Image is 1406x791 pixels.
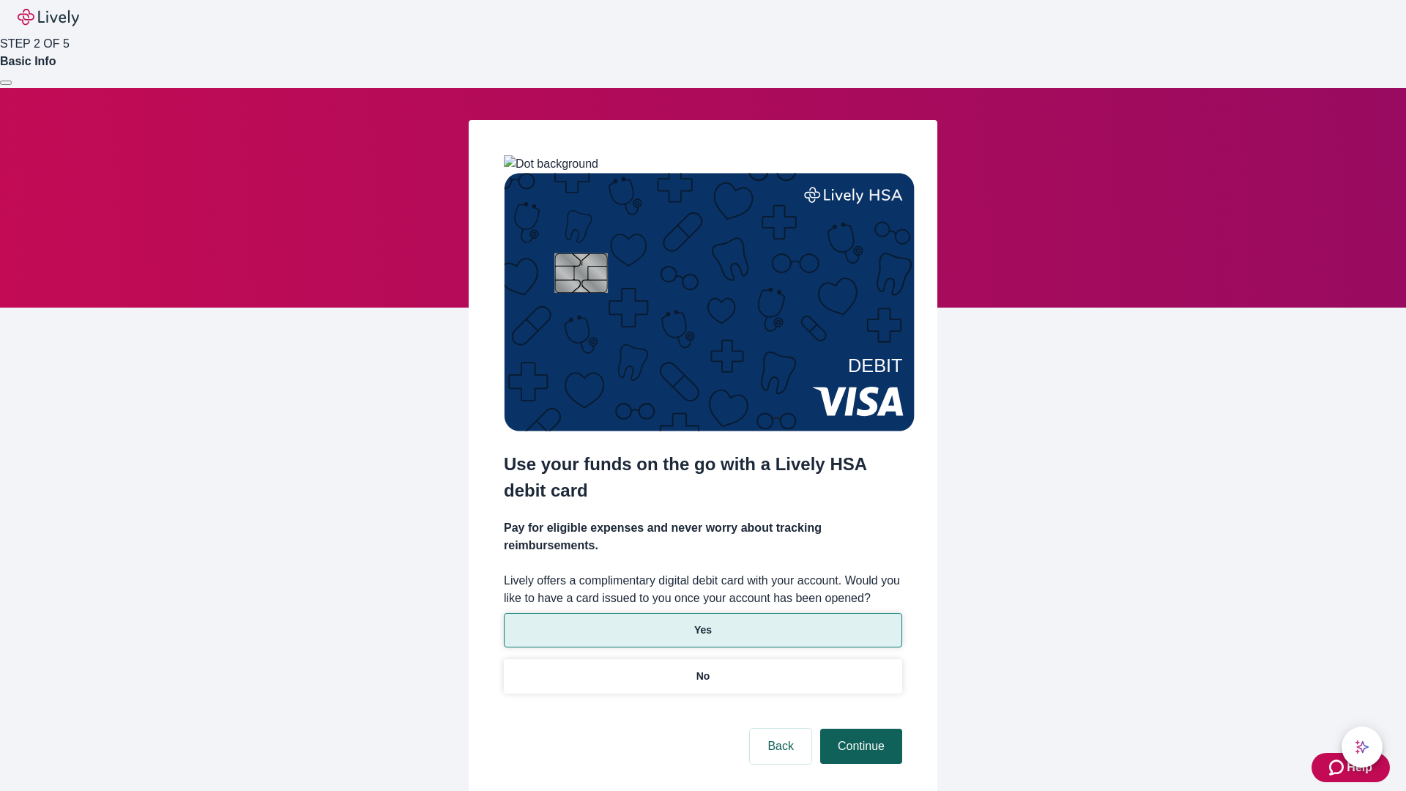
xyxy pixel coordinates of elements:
button: No [504,659,902,694]
img: Debit card [504,173,915,431]
h4: Pay for eligible expenses and never worry about tracking reimbursements. [504,519,902,554]
svg: Lively AI Assistant [1355,740,1369,754]
label: Lively offers a complimentary digital debit card with your account. Would you like to have a card... [504,572,902,607]
button: Yes [504,613,902,647]
button: Back [750,729,811,764]
img: Lively [18,9,79,26]
button: Continue [820,729,902,764]
button: chat [1342,727,1383,768]
button: Zendesk support iconHelp [1312,753,1390,782]
p: Yes [694,623,712,638]
h2: Use your funds on the go with a Lively HSA debit card [504,451,902,504]
svg: Zendesk support icon [1329,759,1347,776]
p: No [696,669,710,684]
img: Dot background [504,155,598,173]
span: Help [1347,759,1372,776]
